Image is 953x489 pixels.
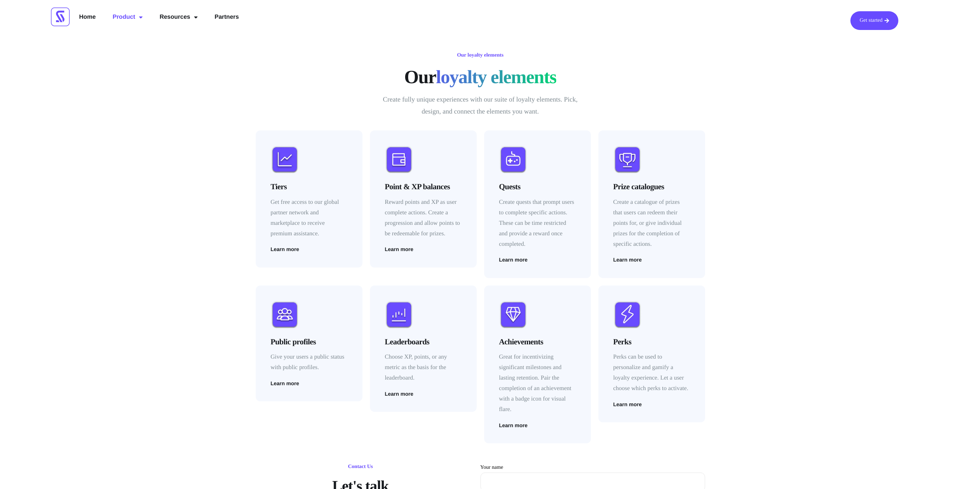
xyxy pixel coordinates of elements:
[271,336,347,347] h4: Public profiles
[453,51,507,60] h6: Our loyalty elements
[344,462,377,472] h6: Contact Us
[73,11,101,23] a: Home
[499,423,528,428] a: Learn more
[499,257,528,262] a: Learn more
[613,257,642,262] a: Learn more
[385,145,413,173] img: Loyalty elements - point and experience balances icon
[499,197,576,250] p: Create quests that prompt users to complete specific actions. These can be time restricted and pr...
[383,94,578,117] p: Create fully unique experiences with our suite of loyalty elements. Pick, design, and connect the...
[385,197,462,239] p: Reward points and XP as user complete actions. Create a progression and allow points to be redeem...
[271,145,299,173] img: Loyalty elements - tiers icon
[613,336,690,347] h4: Perks
[258,66,703,88] h1: Our
[154,11,203,23] a: Resources
[613,197,690,250] p: Create a catalogue of prizes that users can redeem their points for, or give individual prizes fo...
[850,11,898,30] a: Get started
[613,301,641,329] img: Loyalty elements - perk icon
[613,181,690,192] h4: Prize catalogues
[107,11,148,23] a: Product
[499,301,527,329] img: Loyalty elements - achievement icon
[436,66,556,88] span: loyalty elements
[73,11,245,23] nav: Menu
[385,352,462,383] p: Choose XP, points, or any metric as the basis for the leaderboard.
[499,181,576,192] h4: Quests
[613,352,690,394] p: Perks can be used to personalize and gamify a loyalty experience. Let a user choose which perks t...
[209,11,245,23] a: Partners
[385,301,413,329] img: Loyalty elements - leaderboard icon
[613,402,642,407] a: Learn more
[51,7,70,26] img: Scrimmage Square Icon Logo
[271,247,299,252] a: Learn more
[860,18,883,23] span: Get started
[271,301,299,329] img: Loyalty elements - public profiles icon
[385,336,462,347] h4: Leaderboards
[271,197,347,239] p: Get free access to our global partner network and marketplace to receive premium assistance.
[499,352,576,415] p: Great for incentivizing significant milestones and lasting retention. Pair the completion of an a...
[385,247,413,252] a: Learn more
[271,352,347,373] p: Give your users a public status with public profiles.
[385,181,462,192] h4: Point & XP balances
[613,145,641,173] img: Loyalty elements - prize catalogue icon
[271,381,299,386] a: Learn more
[499,145,527,173] img: Loyalty elements - quest icon
[385,391,413,396] a: Learn more
[271,181,347,192] h4: Tiers
[499,336,576,347] h4: Achievements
